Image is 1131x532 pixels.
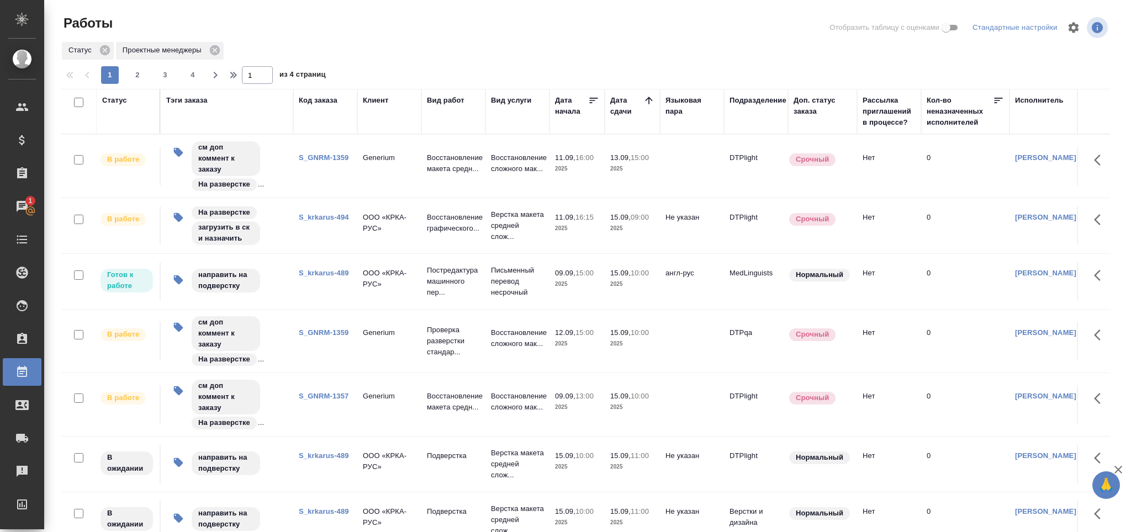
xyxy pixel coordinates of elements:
p: 11.09, [555,213,575,221]
a: S_krkarus-494 [299,213,349,221]
span: 3 [156,70,174,81]
div: Исполнитель [1015,95,1064,106]
td: MedLinguists [724,262,788,301]
div: Языковая пара [665,95,718,117]
button: 2 [129,66,146,84]
p: 2025 [610,517,654,528]
p: В работе [107,214,139,225]
button: 4 [184,66,202,84]
p: 15.09, [610,213,631,221]
p: 11:00 [631,507,649,515]
span: Настроить таблицу [1060,14,1087,41]
p: Статус [68,45,96,56]
td: Нет [857,445,921,483]
p: 09.09, [555,269,575,277]
a: [PERSON_NAME] [1015,451,1076,460]
p: 15.09, [610,269,631,277]
a: S_krkarus-489 [299,269,349,277]
span: 🙏 [1097,474,1116,497]
div: Исполнитель назначен, приступать к работе пока рано [99,450,154,476]
div: Исполнитель выполняет работу [99,391,154,406]
p: Восстановление макета средн... [427,152,480,174]
div: Доп. статус заказа [794,95,852,117]
p: 16:00 [575,153,594,162]
p: 15.09, [555,507,575,515]
button: Изменить тэги [166,205,191,230]
p: Generium [363,152,416,163]
p: Generium [363,391,416,402]
p: 2025 [610,338,654,349]
div: направить на подверстку [191,506,261,532]
p: ООО «КРКА-РУС» [363,450,416,472]
div: Проектные менеджеры [116,42,224,60]
p: ООО «КРКА-РУС» [363,268,416,290]
div: Исполнитель назначен, приступать к работе пока рано [99,506,154,532]
td: Не указан [660,445,724,483]
div: Дата сдачи [610,95,643,117]
div: split button [970,19,1060,36]
p: 2025 [610,279,654,290]
p: Нормальный [796,452,843,463]
span: 2 [129,70,146,81]
td: 0 [921,445,1010,483]
span: из 4 страниц [279,68,326,84]
p: Восстановление сложного мак... [491,391,544,413]
p: 2025 [610,223,654,234]
td: DTPlight [724,206,788,245]
button: Здесь прячутся важные кнопки [1087,445,1114,471]
p: Письменный перевод несрочный [491,265,544,298]
p: 09.09, [555,392,575,400]
div: направить на подверстку [191,268,261,294]
td: DTPlight [724,385,788,424]
button: Изменить тэги [166,140,191,164]
p: Верстка макета средней слож... [491,209,544,242]
p: 2025 [555,338,599,349]
a: S_GNRM-1357 [299,392,348,400]
span: 4 [184,70,202,81]
p: загрузить в ск и назначить [198,222,253,244]
p: 10:00 [631,328,649,337]
button: Здесь прячутся важные кнопки [1087,262,1114,289]
td: 0 [921,322,1010,360]
p: 16:15 [575,213,594,221]
div: Статус [62,42,114,60]
p: Восстановление графического... [427,212,480,234]
p: Верстка макета средней слож... [491,448,544,481]
div: Тэги заказа [166,95,208,106]
p: Generium [363,327,416,338]
a: [PERSON_NAME] [1015,392,1076,400]
td: Нет [857,147,921,185]
p: см доп коммент к заказу [198,317,253,350]
td: англ-рус [660,262,724,301]
p: Восстановление макета средн... [427,391,480,413]
p: 2025 [555,402,599,413]
a: S_krkarus-489 [299,507,349,515]
button: Изменить тэги [166,379,191,403]
p: 10:00 [575,451,594,460]
div: Статус [102,95,127,106]
p: ООО «КРКА-РУС» [363,506,416,528]
div: Рассылка приглашений в процессе? [863,95,916,128]
p: 15:00 [575,269,594,277]
p: В ожидании [107,452,146,474]
div: Исполнитель выполняет работу [99,327,154,342]
p: Постредактура машинного пер... [427,265,480,298]
p: направить на подверстку [198,269,253,291]
td: DTPlight [724,147,788,185]
p: В ожидании [107,508,146,530]
p: 10:00 [631,269,649,277]
p: Нормальный [796,269,843,280]
div: На разверстке, загрузить в ск и назначить [191,205,288,246]
p: 12.09, [555,328,575,337]
button: 3 [156,66,174,84]
p: направить на подверстку [198,508,253,530]
button: Изменить тэги [166,268,191,292]
button: Изменить тэги [166,506,191,530]
p: Срочный [796,154,829,165]
div: Код заказа [299,95,337,106]
p: 2025 [555,461,599,472]
p: В работе [107,329,139,340]
div: направить на подверстку [191,450,261,476]
div: Кол-во неназначенных исполнителей [927,95,993,128]
p: На разверстке [198,207,250,218]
